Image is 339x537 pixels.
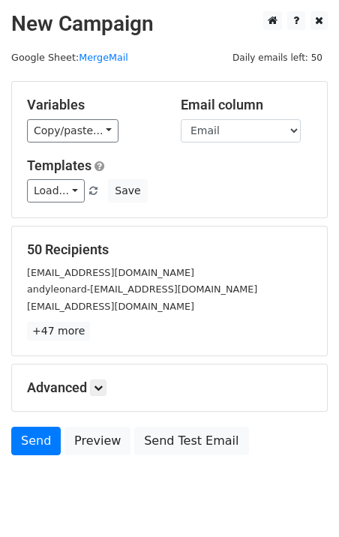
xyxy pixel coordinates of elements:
[264,465,339,537] iframe: Chat Widget
[64,427,130,455] a: Preview
[227,49,328,66] span: Daily emails left: 50
[27,157,91,173] a: Templates
[27,283,257,295] small: andyleonard-[EMAIL_ADDRESS][DOMAIN_NAME]
[11,52,128,63] small: Google Sheet:
[27,179,85,202] a: Load...
[27,301,194,312] small: [EMAIL_ADDRESS][DOMAIN_NAME]
[27,322,90,340] a: +47 more
[27,97,158,113] h5: Variables
[27,241,312,258] h5: 50 Recipients
[181,97,312,113] h5: Email column
[79,52,128,63] a: MergeMail
[11,427,61,455] a: Send
[27,379,312,396] h5: Advanced
[27,119,118,142] a: Copy/paste...
[11,11,328,37] h2: New Campaign
[134,427,248,455] a: Send Test Email
[108,179,147,202] button: Save
[27,267,194,278] small: [EMAIL_ADDRESS][DOMAIN_NAME]
[227,52,328,63] a: Daily emails left: 50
